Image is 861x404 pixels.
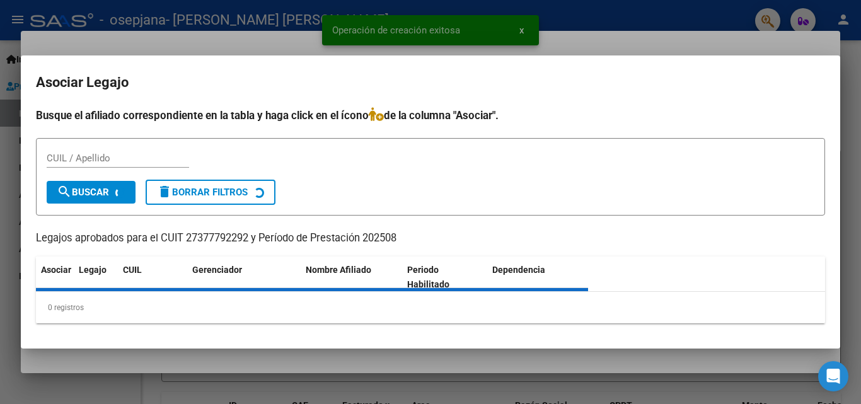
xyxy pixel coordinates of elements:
[123,265,142,275] span: CUIL
[47,181,136,204] button: Buscar
[306,265,371,275] span: Nombre Afiliado
[492,265,545,275] span: Dependencia
[36,292,825,323] div: 0 registros
[146,180,275,205] button: Borrar Filtros
[187,257,301,298] datatable-header-cell: Gerenciador
[157,184,172,199] mat-icon: delete
[41,265,71,275] span: Asociar
[36,257,74,298] datatable-header-cell: Asociar
[36,107,825,124] h4: Busque el afiliado correspondiente en la tabla y haga click en el ícono de la columna "Asociar".
[407,265,449,289] span: Periodo Habilitado
[74,257,118,298] datatable-header-cell: Legajo
[487,257,589,298] datatable-header-cell: Dependencia
[301,257,402,298] datatable-header-cell: Nombre Afiliado
[57,187,109,198] span: Buscar
[192,265,242,275] span: Gerenciador
[402,257,487,298] datatable-header-cell: Periodo Habilitado
[118,257,187,298] datatable-header-cell: CUIL
[36,71,825,95] h2: Asociar Legajo
[157,187,248,198] span: Borrar Filtros
[57,184,72,199] mat-icon: search
[79,265,107,275] span: Legajo
[818,361,848,391] div: Open Intercom Messenger
[36,231,825,246] p: Legajos aprobados para el CUIT 27377792292 y Período de Prestación 202508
